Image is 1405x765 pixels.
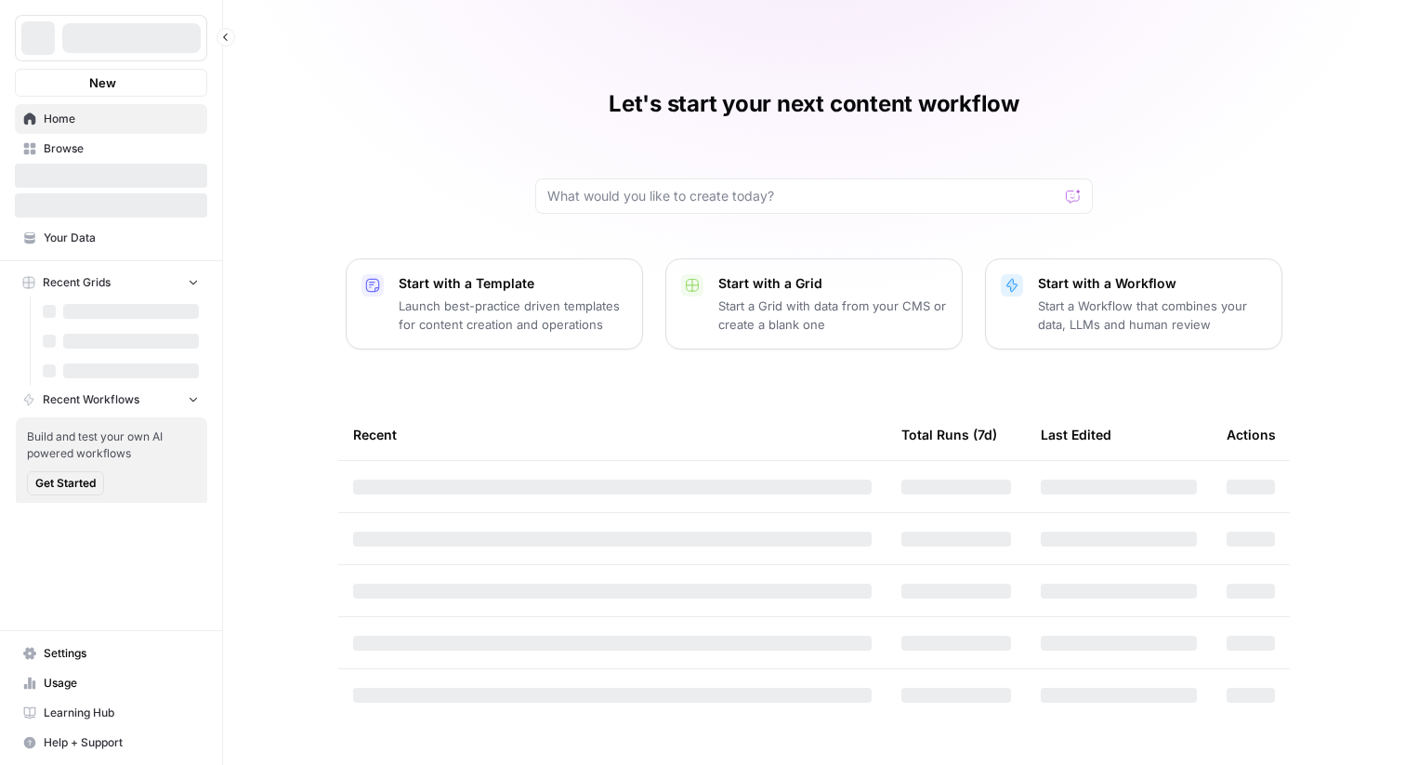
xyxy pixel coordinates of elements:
[35,475,96,492] span: Get Started
[399,297,627,334] p: Launch best-practice driven templates for content creation and operations
[15,134,207,164] a: Browse
[353,409,872,460] div: Recent
[1227,409,1276,460] div: Actions
[15,104,207,134] a: Home
[609,89,1019,119] h1: Let's start your next content workflow
[44,705,199,721] span: Learning Hub
[1038,274,1267,293] p: Start with a Workflow
[346,258,643,350] button: Start with a TemplateLaunch best-practice driven templates for content creation and operations
[1041,409,1111,460] div: Last Edited
[15,223,207,253] a: Your Data
[44,734,199,751] span: Help + Support
[44,111,199,127] span: Home
[15,698,207,728] a: Learning Hub
[27,471,104,495] button: Get Started
[665,258,963,350] button: Start with a GridStart a Grid with data from your CMS or create a blank one
[1038,297,1267,334] p: Start a Workflow that combines your data, LLMs and human review
[44,645,199,662] span: Settings
[985,258,1282,350] button: Start with a WorkflowStart a Workflow that combines your data, LLMs and human review
[399,274,627,293] p: Start with a Template
[901,409,997,460] div: Total Runs (7d)
[15,69,207,97] button: New
[43,391,139,408] span: Recent Workflows
[15,668,207,698] a: Usage
[15,639,207,668] a: Settings
[718,274,947,293] p: Start with a Grid
[43,274,111,291] span: Recent Grids
[15,269,207,297] button: Recent Grids
[15,386,207,414] button: Recent Workflows
[44,675,199,692] span: Usage
[547,187,1058,205] input: What would you like to create today?
[15,728,207,758] button: Help + Support
[718,297,947,334] p: Start a Grid with data from your CMS or create a blank one
[44,140,199,157] span: Browse
[89,73,116,92] span: New
[27,429,196,462] span: Build and test your own AI powered workflows
[44,230,199,246] span: Your Data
